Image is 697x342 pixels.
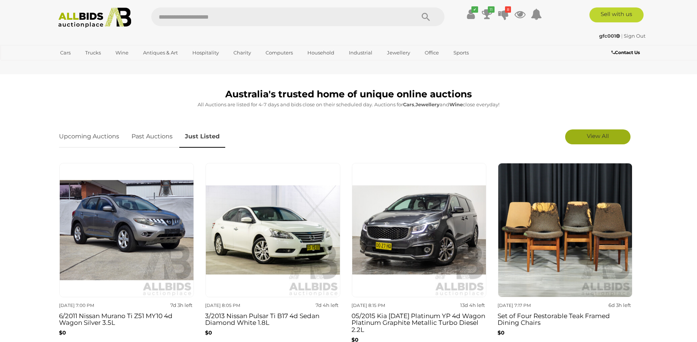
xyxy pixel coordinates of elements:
h3: Set of Four Restorable Teak Framed Dining Chairs [498,311,632,326]
a: Industrial [344,47,377,59]
b: $0 [498,329,505,336]
a: Antiques & Art [138,47,183,59]
img: Set of Four Restorable Teak Framed Dining Chairs [498,163,632,297]
a: Past Auctions [126,126,178,148]
a: Contact Us [611,48,642,57]
a: Trucks [80,47,106,59]
div: [DATE] 7:17 PM [498,301,562,310]
strong: 7d 3h left [170,302,192,308]
img: 05/2015 Kia Carnival Platinum YP 4d Wagon Platinum Graphite Metallic Turbo Diesel 2.2L [352,163,486,297]
strong: gfc001 [599,33,620,39]
a: 11 [481,7,493,21]
div: [DATE] 8:05 PM [205,301,270,310]
i: ✔ [471,6,478,13]
a: Cars [55,47,75,59]
img: 6/2011 Nissan Murano Ti Z51 MY10 4d Wagon Silver 3.5L [59,163,194,297]
a: [GEOGRAPHIC_DATA] [55,59,118,71]
div: [DATE] 8:15 PM [351,301,416,310]
a: Office [420,47,444,59]
a: Hospitality [188,47,224,59]
div: [DATE] 7:00 PM [59,301,124,310]
a: Computers [261,47,298,59]
img: 3/2013 Nissan Pulsar Ti B17 4d Sedan Diamond White 1.8L [205,163,340,297]
a: Sports [449,47,474,59]
a: Jewellery [382,47,415,59]
h3: 05/2015 Kia [DATE] Platinum YP 4d Wagon Platinum Graphite Metallic Turbo Diesel 2.2L [351,311,486,333]
strong: Wine [449,101,463,107]
a: ✔ [465,7,476,21]
b: $0 [59,329,66,336]
a: Wine [111,47,133,59]
b: $0 [205,329,212,336]
a: View All [565,129,631,144]
span: View All [587,132,609,139]
a: Charity [229,47,256,59]
p: All Auctions are listed for 4-7 days and bids close on their scheduled day. Auctions for , and cl... [59,100,638,109]
a: Just Listed [179,126,225,148]
a: Upcoming Auctions [59,126,125,148]
img: Allbids.com.au [54,7,135,28]
strong: Cars [403,101,414,107]
button: Search [407,7,444,26]
i: 11 [488,6,495,13]
a: Household [303,47,339,59]
strong: Jewellery [415,101,440,107]
strong: 7d 4h left [316,302,338,308]
strong: 6d 3h left [608,302,631,308]
i: 8 [505,6,511,13]
strong: 13d 4h left [460,302,485,308]
a: Sell with us [589,7,644,22]
a: Sign Out [624,33,645,39]
a: 8 [498,7,509,21]
h1: Australia's trusted home of unique online auctions [59,89,638,100]
h3: 6/2011 Nissan Murano Ti Z51 MY10 4d Wagon Silver 3.5L [59,311,194,326]
span: | [621,33,623,39]
a: gfc001 [599,33,621,39]
h3: 3/2013 Nissan Pulsar Ti B17 4d Sedan Diamond White 1.8L [205,311,340,326]
b: Contact Us [611,50,640,55]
